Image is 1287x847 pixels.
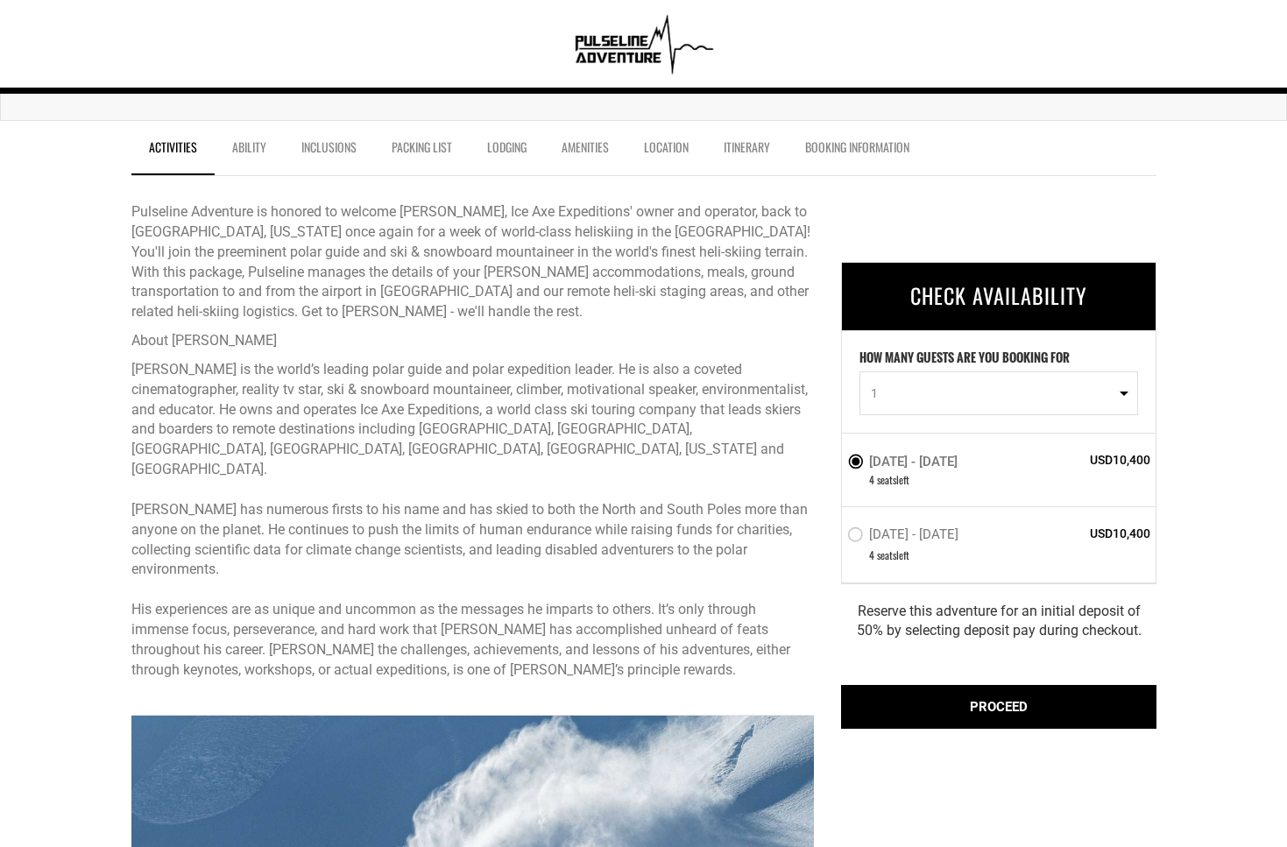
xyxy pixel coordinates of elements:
[470,130,544,173] a: Lodging
[1024,525,1151,542] span: USD10,400
[706,130,788,173] a: Itinerary
[910,279,1087,311] span: CHECK AVAILABILITY
[859,349,1070,371] label: HOW MANY GUESTS ARE YOU BOOKING FOR
[215,130,284,173] a: Ability
[841,582,1156,659] div: Reserve this adventure for an initial deposit of 50% by selecting deposit pay during checkout.
[568,9,719,79] img: 1638909355.png
[869,472,874,487] span: 4
[544,130,626,173] a: Amenities
[284,130,374,173] a: Inclusions
[374,130,470,173] a: Packing List
[841,685,1156,729] div: PROCEED
[877,547,909,562] span: seat left
[131,360,815,681] p: [PERSON_NAME] is the world’s leading polar guide and polar expedition leader. He is also a covete...
[893,547,896,562] span: s
[1024,451,1151,469] span: USD10,400
[626,130,706,173] a: Location
[131,331,815,351] p: About [PERSON_NAME]
[877,472,909,487] span: seat left
[131,130,215,175] a: Activities
[871,385,1115,402] span: 1
[859,371,1138,415] button: 1
[788,130,927,173] a: BOOKING INFORMATION
[869,547,874,562] span: 4
[847,451,962,472] label: [DATE] - [DATE]
[893,472,896,487] span: s
[847,526,963,547] label: [DATE] - [DATE]
[131,202,815,322] p: Pulseline Adventure is honored to welcome [PERSON_NAME], Ice Axe Expeditions' owner and operator,...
